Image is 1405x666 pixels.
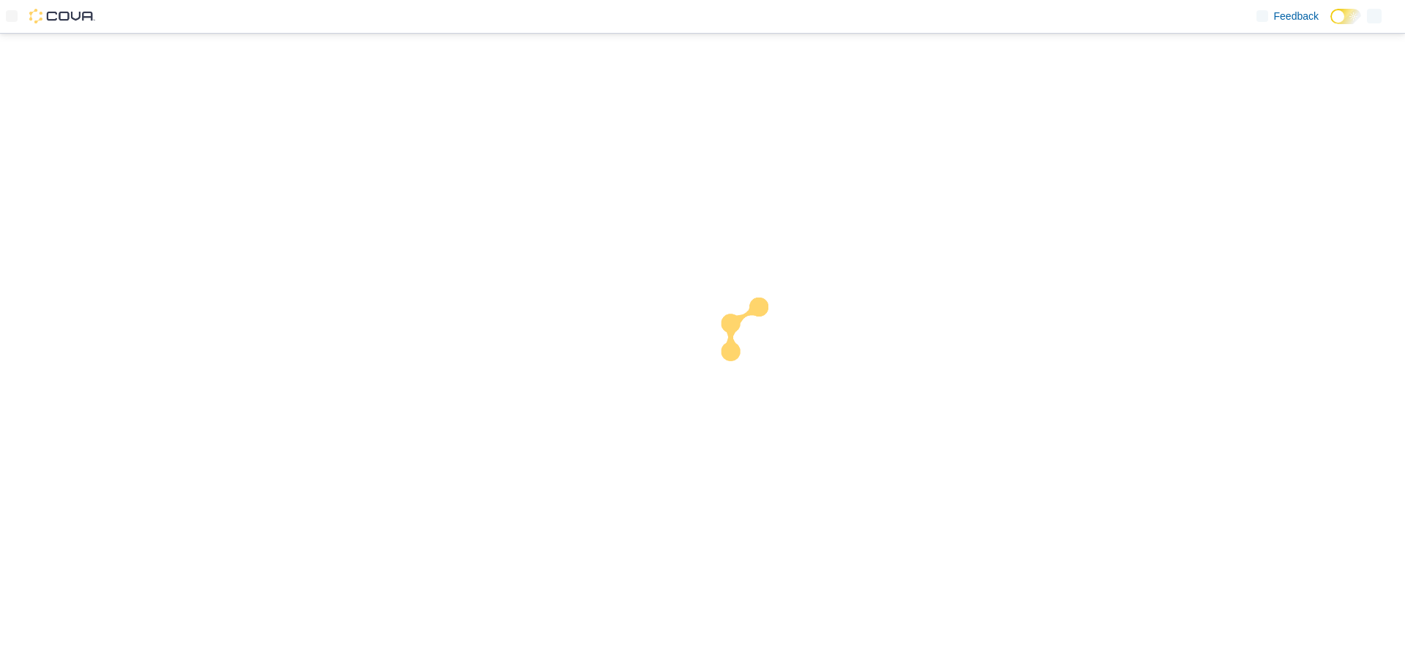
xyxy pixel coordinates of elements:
a: Feedback [1251,1,1325,31]
span: Feedback [1274,9,1319,23]
input: Dark Mode [1330,9,1361,24]
img: Cova [29,9,95,23]
img: cova-loader [702,287,812,396]
span: Dark Mode [1330,24,1331,25]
